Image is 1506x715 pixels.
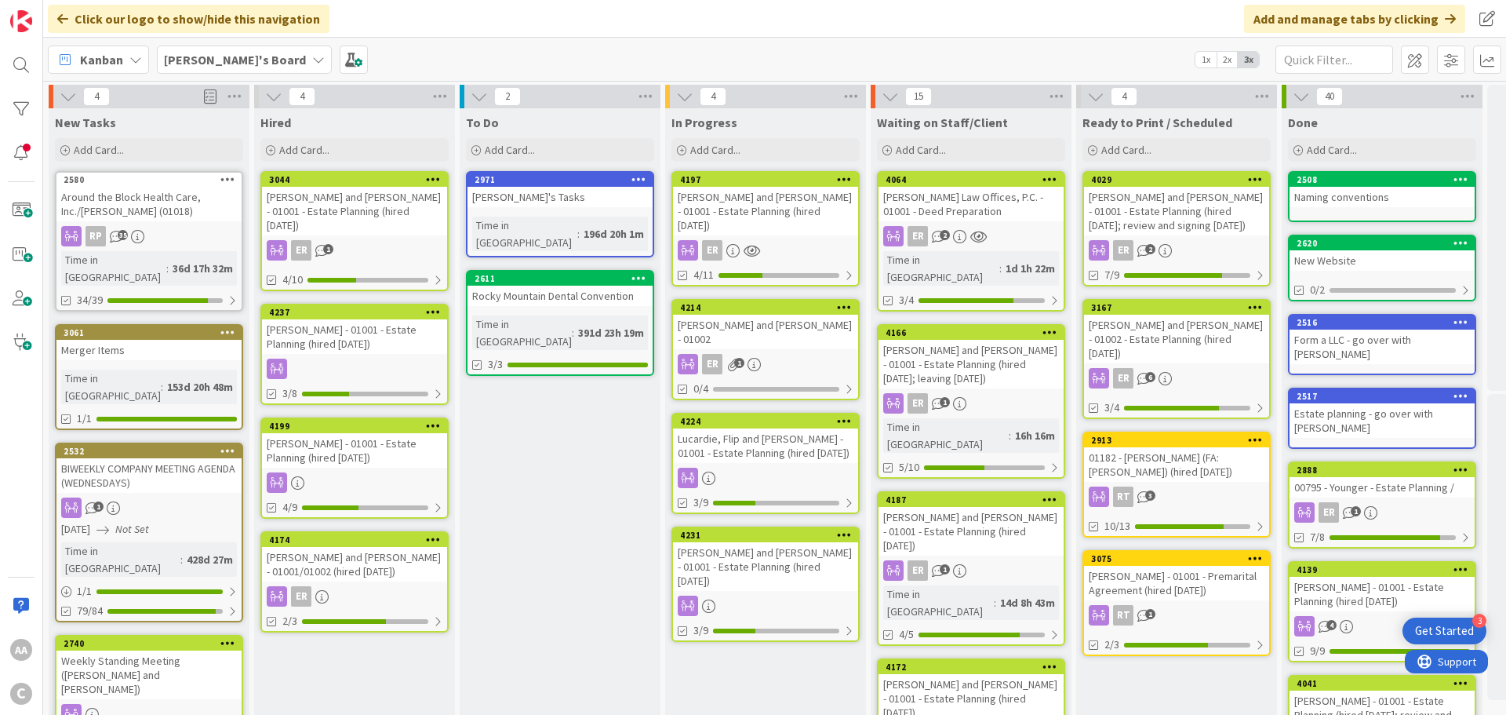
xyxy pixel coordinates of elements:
[467,272,653,306] div: 2611Rocky Mountain Dental Convention
[1297,391,1475,402] div: 2517
[908,560,928,581] div: ER
[1084,433,1269,447] div: 2913
[1307,143,1357,157] span: Add Card...
[1084,368,1269,389] div: ER
[734,358,744,368] span: 1
[282,613,297,629] span: 2/3
[269,421,447,432] div: 4199
[48,5,329,33] div: Click our logo to show/hide this navigation
[33,2,71,21] span: Support
[269,307,447,318] div: 4237
[80,50,123,69] span: Kanban
[163,378,237,396] div: 153d 20h 48m
[1104,518,1130,534] span: 10/13
[1297,678,1475,689] div: 4041
[1290,677,1475,691] div: 4041
[1297,465,1475,476] div: 2888
[1290,563,1475,611] div: 4139[PERSON_NAME] - 01001 - Estate Planning (hired [DATE])
[77,292,103,308] span: 34/39
[118,230,128,240] span: 35
[466,115,499,130] span: To Do
[1084,301,1269,315] div: 3167
[878,187,1064,221] div: [PERSON_NAME] Law Offices, P.C. - 01001 - Deed Preparation
[494,87,521,106] span: 2
[878,493,1064,507] div: 4187
[693,381,708,397] span: 0/4
[1290,502,1475,523] div: ER
[940,564,950,575] span: 1
[161,378,163,396] span: :
[1111,87,1137,106] span: 4
[56,340,242,360] div: Merger Items
[673,173,858,235] div: 4197[PERSON_NAME] and [PERSON_NAME] - 01001 - Estate Planning (hired [DATE])
[999,260,1002,277] span: :
[77,410,92,427] span: 1/1
[1145,372,1155,382] span: 6
[680,302,858,313] div: 4214
[10,683,32,705] div: C
[673,528,858,542] div: 4231
[64,174,242,185] div: 2580
[183,551,237,568] div: 428d 27m
[886,327,1064,338] div: 4166
[467,272,653,286] div: 2611
[673,542,858,591] div: [PERSON_NAME] and [PERSON_NAME] - 01001 - Estate Planning (hired [DATE])
[467,286,653,306] div: Rocky Mountain Dental Convention
[10,10,32,32] img: Visit kanbanzone.com
[262,586,447,607] div: ER
[467,173,653,207] div: 2971[PERSON_NAME]'s Tasks
[61,251,166,286] div: Time in [GEOGRAPHIC_DATA]
[55,115,116,130] span: New Tasks
[1290,389,1475,403] div: 2517
[693,622,708,639] span: 3/9
[1195,52,1217,67] span: 1x
[1084,433,1269,482] div: 291301182 - [PERSON_NAME] (FA: [PERSON_NAME]) (hired [DATE])
[1275,46,1393,74] input: Quick Filter...
[1145,609,1155,619] span: 1
[673,187,858,235] div: [PERSON_NAME] and [PERSON_NAME] - 01001 - Estate Planning (hired [DATE])
[883,251,999,286] div: Time in [GEOGRAPHIC_DATA]
[56,226,242,246] div: RP
[878,340,1064,389] div: [PERSON_NAME] and [PERSON_NAME] - 01001 - Estate Planning (hired [DATE]; leaving [DATE])
[1217,52,1238,67] span: 2x
[1297,564,1475,575] div: 4139
[1084,487,1269,507] div: RT
[1290,250,1475,271] div: New Website
[878,560,1064,581] div: ER
[690,143,740,157] span: Add Card...
[291,240,311,261] div: ER
[996,594,1059,611] div: 14d 8h 43m
[878,493,1064,556] div: 4187[PERSON_NAME] and [PERSON_NAME] - 01001 - Estate Planning (hired [DATE])
[1290,403,1475,438] div: Estate planning - go over with [PERSON_NAME]
[673,528,858,591] div: 4231[PERSON_NAME] and [PERSON_NAME] - 01001 - Estate Planning (hired [DATE])
[1310,529,1325,545] span: 7/8
[1084,566,1269,600] div: [PERSON_NAME] - 01001 - Premarital Agreement (hired [DATE])
[1290,389,1475,438] div: 2517Estate planning - go over with [PERSON_NAME]
[877,115,1008,130] span: Waiting on Staff/Client
[475,174,653,185] div: 2971
[56,637,242,699] div: 2740Weekly Standing Meeting ([PERSON_NAME] and [PERSON_NAME])
[673,414,858,429] div: 4224
[1084,315,1269,363] div: [PERSON_NAME] and [PERSON_NAME] - 01002 - Estate Planning (hired [DATE])
[886,494,1064,505] div: 4187
[673,240,858,261] div: ER
[1288,115,1318,130] span: Done
[282,272,303,288] span: 4/10
[472,316,572,350] div: Time in [GEOGRAPHIC_DATA]
[1238,52,1259,67] span: 3x
[1310,643,1325,659] span: 9/9
[1290,463,1475,477] div: 2888
[883,418,1009,453] div: Time in [GEOGRAPHIC_DATA]
[899,292,914,308] span: 3/4
[1104,267,1119,283] span: 7/9
[1113,605,1133,626] div: RT
[115,522,149,536] i: Not Set
[1082,115,1232,130] span: Ready to Print / Scheduled
[262,305,447,354] div: 4237[PERSON_NAME] - 01001 - Estate Planning (hired [DATE])
[908,393,928,414] div: ER
[673,354,858,374] div: ER
[262,240,447,261] div: ER
[467,173,653,187] div: 2971
[671,115,737,130] span: In Progress
[1316,87,1343,106] span: 40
